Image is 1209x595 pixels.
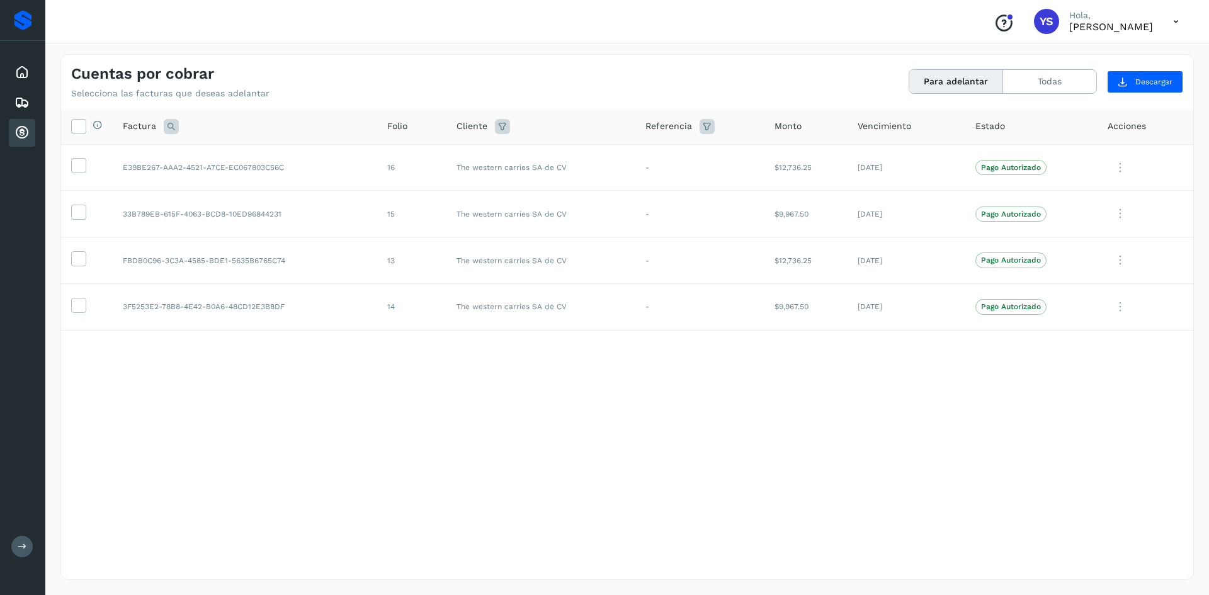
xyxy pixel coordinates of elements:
[975,120,1005,133] span: Estado
[1069,10,1153,21] p: Hola,
[113,283,377,330] td: 3F5253E2-78B8-4E42-B0A6-48CD12E3B8DF
[446,237,635,284] td: The western carries SA de CV
[377,144,446,191] td: 16
[764,237,848,284] td: $12,736.25
[1107,71,1183,93] button: Descargar
[848,283,965,330] td: [DATE]
[113,144,377,191] td: E39BE267-AAA2-4521-A7CE-EC067803C56C
[446,283,635,330] td: The western carries SA de CV
[1069,21,1153,33] p: YURICXI SARAHI CANIZALES AMPARO
[848,144,965,191] td: [DATE]
[981,256,1041,264] p: Pago Autorizado
[377,191,446,237] td: 15
[9,89,35,116] div: Embarques
[113,191,377,237] td: 33B789EB-615F-4063-BCD8-10ED96844231
[113,237,377,284] td: FBDB0C96-3C3A-4585-BDE1-5635B6765C74
[1003,70,1096,93] button: Todas
[457,120,487,133] span: Cliente
[9,59,35,86] div: Inicio
[848,191,965,237] td: [DATE]
[981,210,1041,218] p: Pago Autorizado
[9,119,35,147] div: Cuentas por cobrar
[635,283,765,330] td: -
[858,120,911,133] span: Vencimiento
[645,120,692,133] span: Referencia
[1108,120,1146,133] span: Acciones
[71,65,214,83] h4: Cuentas por cobrar
[764,191,848,237] td: $9,967.50
[1135,76,1172,88] span: Descargar
[123,120,156,133] span: Factura
[764,144,848,191] td: $12,736.25
[775,120,802,133] span: Monto
[71,88,270,99] p: Selecciona las facturas que deseas adelantar
[446,191,635,237] td: The western carries SA de CV
[909,70,1003,93] button: Para adelantar
[635,191,765,237] td: -
[387,120,407,133] span: Folio
[377,237,446,284] td: 13
[377,283,446,330] td: 14
[981,302,1041,311] p: Pago Autorizado
[981,163,1041,172] p: Pago Autorizado
[848,237,965,284] td: [DATE]
[764,283,848,330] td: $9,967.50
[635,237,765,284] td: -
[446,144,635,191] td: The western carries SA de CV
[635,144,765,191] td: -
